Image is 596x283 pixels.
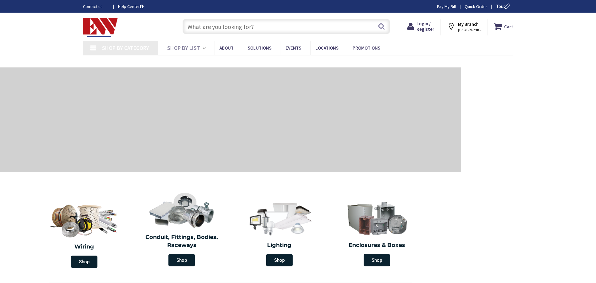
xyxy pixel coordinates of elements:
[138,233,226,249] h2: Conduit, Fittings, Bodies, Raceways
[83,3,108,10] a: Contact us
[168,254,195,266] span: Shop
[494,21,513,32] a: Cart
[496,3,512,9] span: Tour
[102,44,149,51] span: Shop By Category
[407,21,434,32] a: Login / Register
[183,19,390,34] input: What are you looking for?
[248,45,271,51] span: Solutions
[353,45,380,51] span: Promotions
[330,197,424,269] a: Enclosures & Boxes Shop
[118,3,144,10] a: Help Center
[135,189,229,269] a: Conduit, Fittings, Bodies, Raceways Shop
[38,243,130,251] h2: Wiring
[458,21,479,27] strong: My Branch
[465,3,487,10] a: Quick Order
[504,21,513,32] strong: Cart
[35,197,133,271] a: Wiring Shop
[333,241,421,249] h2: Enclosures & Boxes
[286,45,301,51] span: Events
[232,197,327,269] a: Lighting Shop
[71,256,97,268] span: Shop
[83,18,118,37] img: Electrical Wholesalers, Inc.
[447,21,481,32] div: My Branch [GEOGRAPHIC_DATA], [GEOGRAPHIC_DATA]
[219,45,234,51] span: About
[458,27,484,32] span: [GEOGRAPHIC_DATA], [GEOGRAPHIC_DATA]
[167,44,200,51] span: Shop By List
[235,241,324,249] h2: Lighting
[315,45,338,51] span: Locations
[437,3,456,10] a: Pay My Bill
[266,254,293,266] span: Shop
[364,254,390,266] span: Shop
[416,21,434,32] span: Login / Register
